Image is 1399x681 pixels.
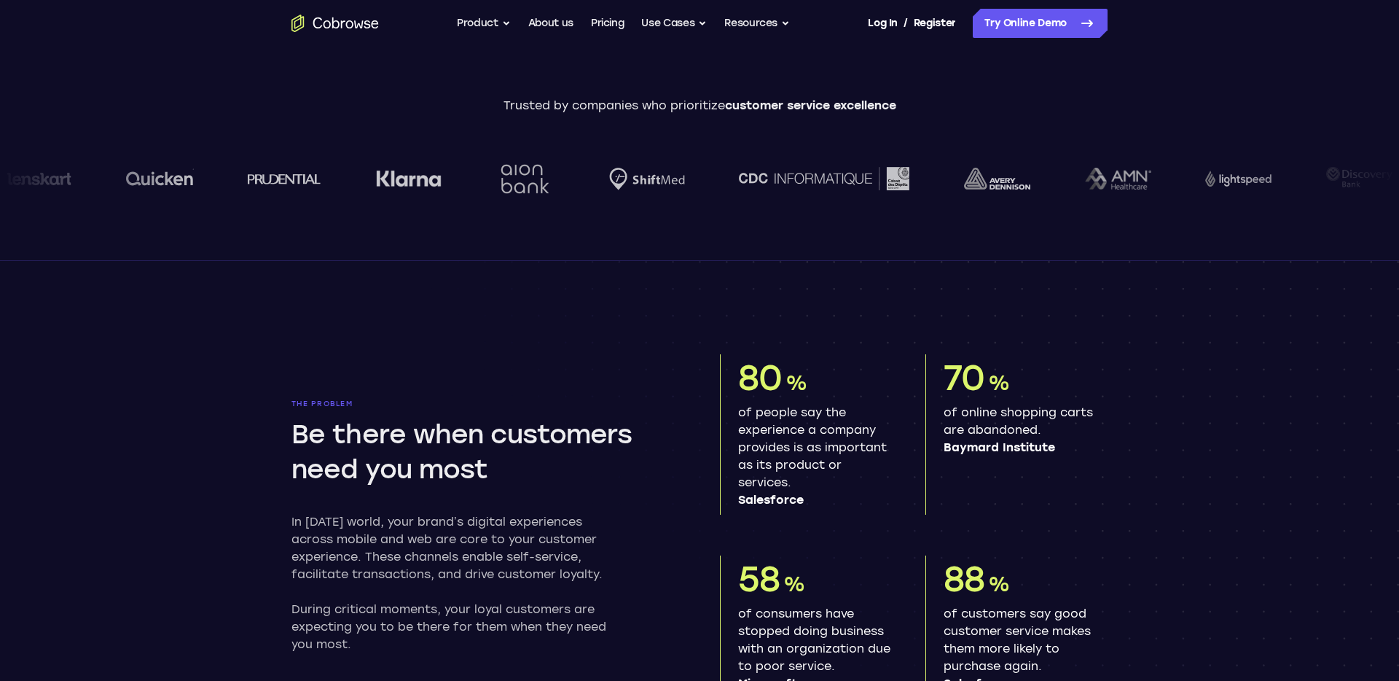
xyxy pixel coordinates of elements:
[988,370,1009,395] span: %
[973,9,1108,38] a: Try Online Demo
[904,15,908,32] span: /
[457,9,511,38] button: Product
[738,558,780,600] span: 58
[738,491,890,509] span: Salesforce
[291,601,621,653] p: During critical moments, your loyal customers are expecting you to be there for them when they ne...
[725,98,896,112] span: customer service excellence
[868,9,897,38] a: Log In
[783,572,804,596] span: %
[739,167,909,190] img: CDC Informatique
[944,357,984,399] span: 70
[291,15,379,32] a: Go to the home page
[609,168,685,190] img: Shiftmed
[248,173,321,184] img: prudential
[738,357,782,399] span: 80
[291,417,673,487] h2: Be there when customers need you most
[1085,168,1151,190] img: AMN Healthcare
[641,9,707,38] button: Use Cases
[988,572,1009,596] span: %
[944,404,1096,456] p: of online shopping carts are abandoned.
[944,439,1096,456] span: Baymard Institute
[495,149,554,209] img: Aion Bank
[291,400,679,408] p: The problem
[964,168,1030,190] img: avery-dennison
[376,170,442,187] img: Klarna
[944,558,984,600] span: 88
[724,9,790,38] button: Resources
[785,370,807,395] span: %
[591,9,624,38] a: Pricing
[528,9,573,38] a: About us
[914,9,956,38] a: Register
[291,513,621,583] p: In [DATE] world, your brand’s digital experiences across mobile and web are core to your customer...
[738,404,890,509] p: of people say the experience a company provides is as important as its product or services.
